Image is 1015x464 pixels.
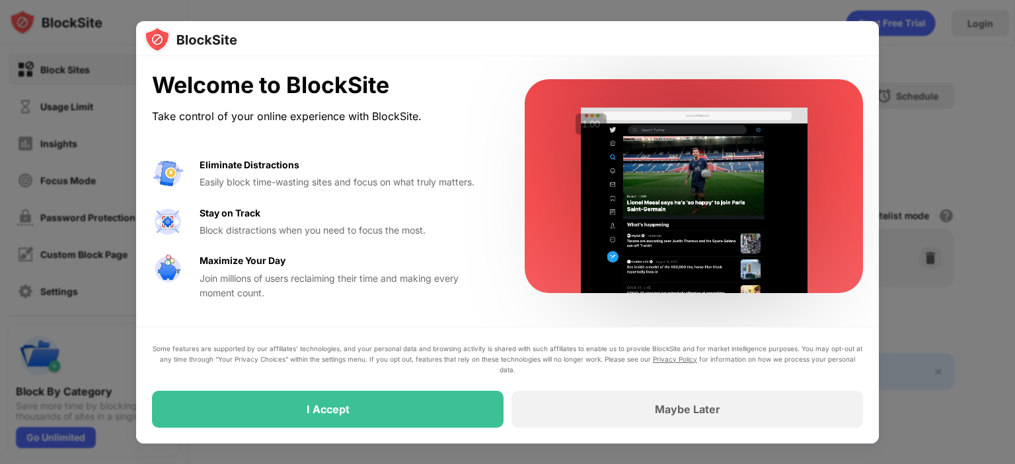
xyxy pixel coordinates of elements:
div: Welcome to BlockSite [152,72,493,99]
div: Eliminate Distractions [200,158,299,172]
div: Join millions of users reclaiming their time and making every moment count. [200,271,493,301]
img: logo-blocksite.svg [144,26,237,53]
img: value-avoid-distractions.svg [152,158,184,189]
div: Maybe Later [655,403,720,416]
div: Take control of your online experience with BlockSite. [152,107,493,126]
img: value-safe-time.svg [152,253,184,285]
div: Block distractions when you need to focus the most. [200,223,493,238]
div: Easily block time-wasting sites and focus on what truly matters. [200,175,493,189]
img: value-focus.svg [152,206,184,238]
div: Stay on Track [200,206,260,220]
div: Some features are supported by our affiliates’ technologies, and your personal data and browsing ... [152,343,863,375]
div: I Accept [307,403,350,416]
div: Maximize Your Day [200,253,285,268]
a: Privacy Policy [653,355,697,363]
